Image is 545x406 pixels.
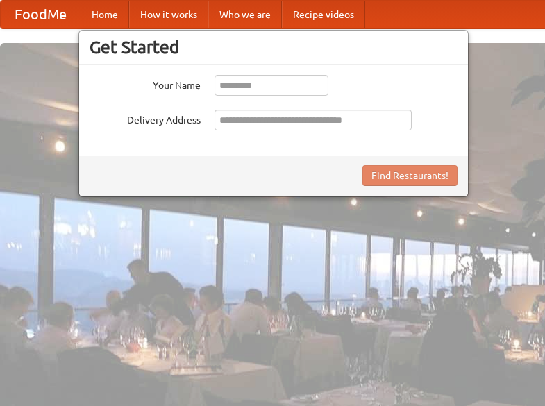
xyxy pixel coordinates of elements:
[81,1,129,28] a: Home
[1,1,81,28] a: FoodMe
[90,75,201,92] label: Your Name
[129,1,208,28] a: How it works
[362,165,458,186] button: Find Restaurants!
[208,1,282,28] a: Who we are
[282,1,365,28] a: Recipe videos
[90,110,201,127] label: Delivery Address
[90,37,458,58] h3: Get Started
